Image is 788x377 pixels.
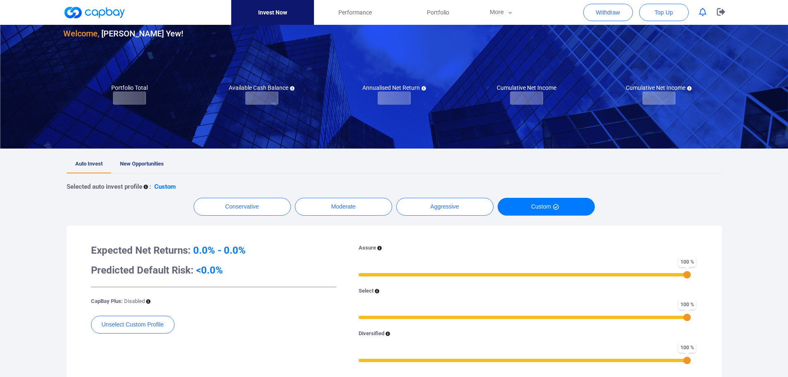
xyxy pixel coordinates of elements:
[120,161,164,167] span: New Opportunities
[63,27,183,40] h3: [PERSON_NAME] Yew !
[67,182,142,192] p: Selected auto invest profile
[427,8,449,17] span: Portfolio
[91,264,336,277] h3: Predicted Default Risk:
[678,342,696,353] span: 100 %
[75,161,103,167] span: Auto Invest
[124,298,145,304] span: Disabled
[295,198,392,216] button: Moderate
[91,297,145,306] p: CapBay Plus:
[497,84,556,91] h5: Cumulative Net Income
[583,4,633,21] button: Withdraw
[359,329,384,338] p: Diversified
[154,182,176,192] p: Custom
[196,264,223,276] span: <0.0%
[111,84,148,91] h5: Portfolio Total
[498,198,595,216] button: Custom
[678,299,696,310] span: 100 %
[626,84,692,91] h5: Cumulative Net Income
[91,316,175,334] button: Unselect Custom Profile
[639,4,689,21] button: Top Up
[359,287,374,295] p: Select
[678,257,696,267] span: 100 %
[149,182,151,192] p: :
[338,8,372,17] span: Performance
[193,245,246,256] span: 0.0% - 0.0%
[63,29,99,38] span: Welcome,
[654,8,673,17] span: Top Up
[359,244,376,252] p: Assure
[229,84,295,91] h5: Available Cash Balance
[194,198,291,216] button: Conservative
[91,244,336,257] h3: Expected Net Returns:
[396,198,493,216] button: Aggressive
[362,84,426,91] h5: Annualised Net Return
